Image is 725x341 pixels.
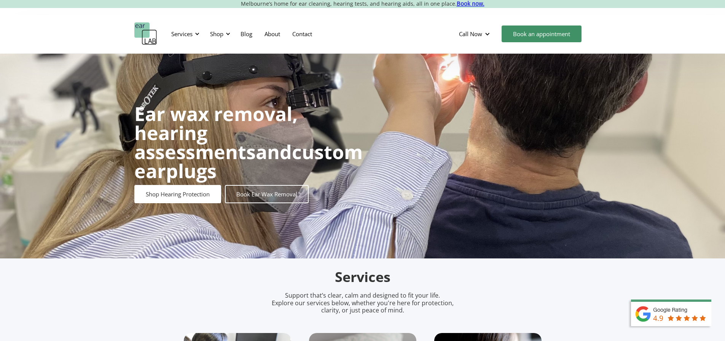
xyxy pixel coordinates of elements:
h2: Services [184,268,542,286]
div: Services [167,22,202,45]
div: Shop [206,22,233,45]
p: Support that’s clear, calm and designed to fit your life. Explore our services below, whether you... [262,292,464,314]
div: Call Now [453,22,498,45]
a: Book Ear Wax Removal [225,185,309,203]
a: Shop Hearing Protection [134,185,221,203]
div: Services [171,30,193,38]
strong: Ear wax removal, hearing assessments [134,101,298,165]
a: home [134,22,157,45]
h1: and [134,104,363,180]
div: Shop [210,30,223,38]
a: About [258,23,286,45]
a: Book an appointment [502,25,582,42]
a: Contact [286,23,318,45]
a: Blog [234,23,258,45]
strong: custom earplugs [134,139,363,184]
div: Call Now [459,30,482,38]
